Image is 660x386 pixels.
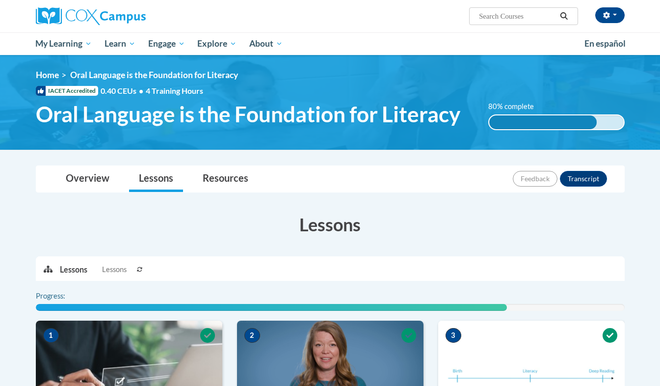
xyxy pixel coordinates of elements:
[105,38,135,50] span: Learn
[244,328,260,343] span: 2
[60,264,87,275] p: Lessons
[584,38,626,49] span: En español
[560,171,607,187] button: Transcript
[36,86,98,96] span: IACET Accredited
[36,101,460,127] span: Oral Language is the Foundation for Literacy
[556,10,571,22] button: Search
[489,115,597,129] div: 80% complete
[29,32,99,55] a: My Learning
[446,328,461,343] span: 3
[146,86,203,95] span: 4 Training Hours
[21,32,639,55] div: Main menu
[36,291,92,302] label: Progress:
[513,171,557,187] button: Feedback
[148,38,185,50] span: Engage
[191,32,243,55] a: Explore
[488,101,545,112] label: 80% complete
[56,166,119,192] a: Overview
[36,7,222,25] a: Cox Campus
[478,10,556,22] input: Search Courses
[578,33,632,54] a: En español
[249,38,283,50] span: About
[102,264,127,275] span: Lessons
[197,38,237,50] span: Explore
[193,166,258,192] a: Resources
[36,70,59,80] a: Home
[139,86,143,95] span: •
[243,32,289,55] a: About
[43,328,59,343] span: 1
[70,70,238,80] span: Oral Language is the Foundation for Literacy
[595,7,625,23] button: Account Settings
[101,85,146,96] span: 0.40 CEUs
[98,32,142,55] a: Learn
[35,38,92,50] span: My Learning
[36,212,625,237] h3: Lessons
[36,7,146,25] img: Cox Campus
[129,166,183,192] a: Lessons
[142,32,191,55] a: Engage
